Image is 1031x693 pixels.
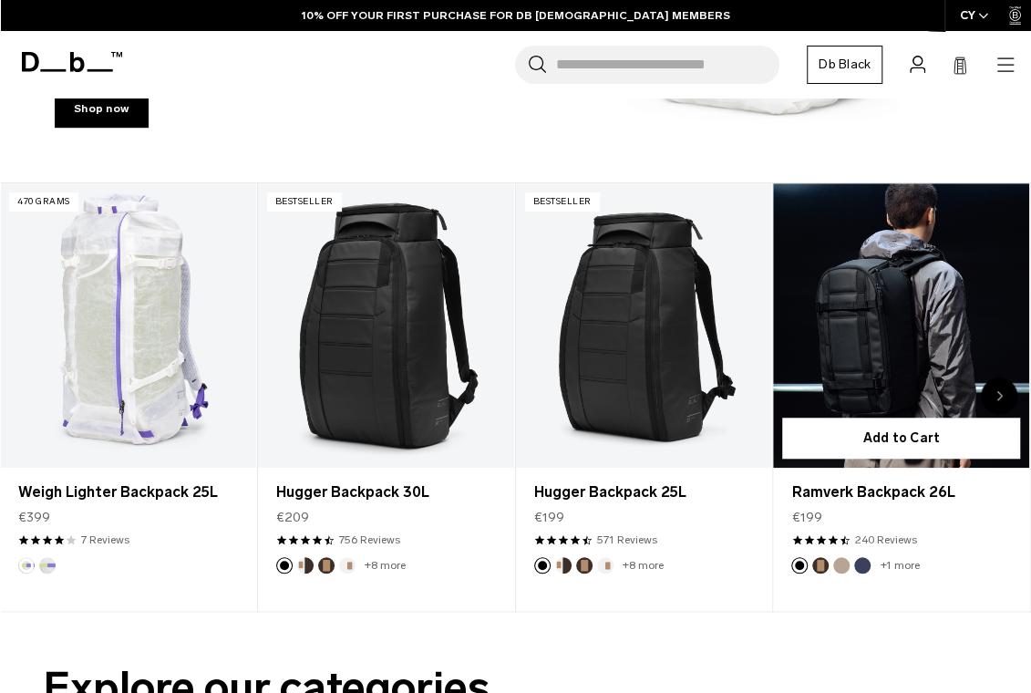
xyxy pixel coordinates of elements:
button: Aurora [18,557,35,574]
a: +1 more [880,559,919,572]
span: €399 [18,508,50,527]
a: Hugger Backpack 25L [534,481,754,503]
a: Shop now [55,89,149,128]
a: 10% OFF YOUR FIRST PURCHASE FOR DB [DEMOGRAPHIC_DATA] MEMBERS [302,7,730,24]
div: 3 / 20 [516,182,774,612]
button: Oatmilk [597,557,613,574]
a: Ramverk Backpack 26L [773,183,1029,468]
span: €199 [534,508,564,527]
div: Next slide [981,378,1017,414]
button: Cappuccino [555,557,572,574]
a: 7 reviews [81,532,129,548]
button: Black Out [534,557,551,574]
a: +8 more [365,559,406,572]
a: Db Black [807,46,882,84]
a: Hugger Backpack 30L [276,481,496,503]
p: 470 grams [9,192,78,212]
a: Hugger Backpack 30L [258,183,514,468]
a: 240 reviews [854,532,916,548]
button: Oatmilk [339,557,356,574]
button: Cappuccino [297,557,314,574]
button: Espresso [576,557,593,574]
button: Diffusion [39,557,56,574]
p: Bestseller [267,192,342,212]
p: Bestseller [525,192,600,212]
a: Weigh Lighter Backpack 25L [18,481,238,503]
button: Espresso [318,557,335,574]
button: Espresso [812,557,829,574]
button: Add to Cart [782,418,1020,459]
button: Black Out [276,557,293,574]
span: €209 [276,508,309,527]
a: Hugger Backpack 25L [516,183,772,468]
button: Fogbow Beige [833,557,850,574]
div: 2 / 20 [258,182,516,612]
span: €199 [791,508,821,527]
a: Ramverk Backpack 26L [791,481,1011,503]
button: Black Out [791,557,808,574]
a: 571 reviews [597,532,657,548]
button: Blue Hour [854,557,871,574]
a: 756 reviews [339,532,400,548]
div: 4 / 20 [773,182,1031,612]
a: +8 more [623,559,664,572]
